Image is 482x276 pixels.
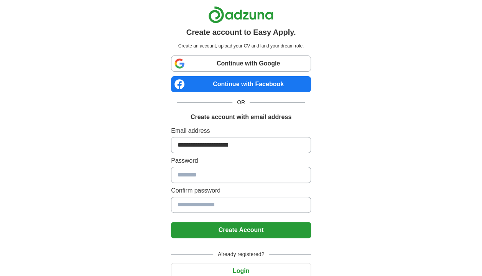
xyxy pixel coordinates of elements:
label: Password [171,156,311,165]
span: OR [232,98,250,106]
label: Email address [171,126,311,136]
span: Already registered? [213,250,269,258]
a: Continue with Google [171,56,311,72]
a: Continue with Facebook [171,76,311,92]
button: Create Account [171,222,311,238]
h1: Create account with email address [191,113,291,122]
img: Adzuna logo [208,6,273,23]
p: Create an account, upload your CV and land your dream role. [173,42,309,49]
label: Confirm password [171,186,311,195]
a: Login [171,268,311,274]
h1: Create account to Easy Apply. [186,26,296,38]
